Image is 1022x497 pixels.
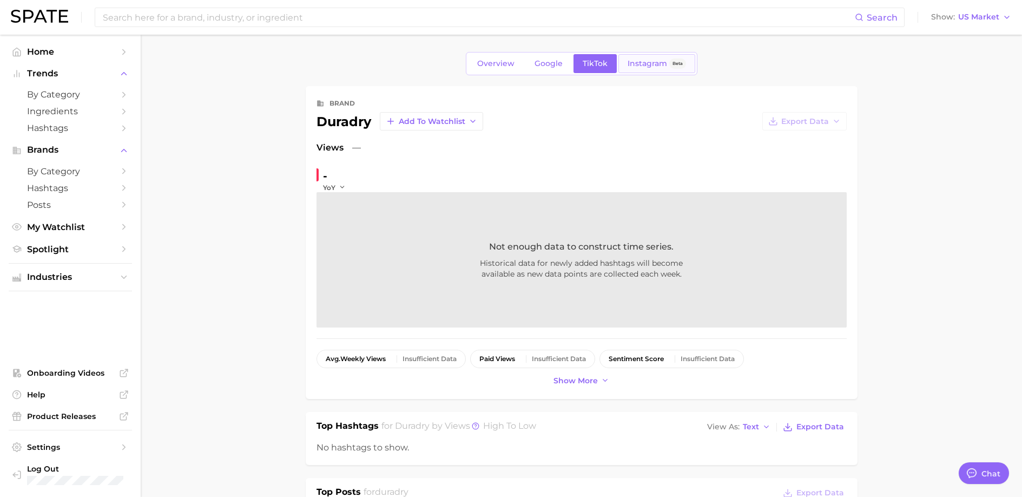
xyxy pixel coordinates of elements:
input: Search here for a brand, industry, or ingredient [102,8,855,27]
span: View As [707,424,740,430]
span: by Category [27,166,114,176]
button: Show more [551,374,612,388]
span: Show more [553,376,598,385]
span: Export Data [796,422,844,431]
a: Overview [468,54,524,73]
span: Google [535,59,563,68]
button: View AsText [704,420,774,434]
span: high to low [483,421,536,431]
div: duradry [317,112,483,130]
a: Spotlight [9,241,132,258]
span: Product Releases [27,411,114,421]
span: Views [317,141,344,154]
span: by Category [27,89,114,100]
button: Export Data [762,112,847,130]
span: weekly views [326,355,386,363]
span: Export Data [781,117,829,126]
span: Spotlight [27,244,114,254]
span: Text [743,424,759,430]
span: Onboarding Videos [27,368,114,378]
button: ShowUS Market [928,10,1014,24]
span: TikTok [583,59,608,68]
a: Hashtags [9,180,132,197]
span: Industries [27,272,114,282]
span: YoY [323,183,335,192]
div: No hashtags to show. [317,441,847,454]
span: Help [27,390,114,400]
span: duradry [395,421,430,431]
a: Ingredients [9,103,132,120]
span: Posts [27,200,114,210]
div: brand [329,97,355,110]
span: Brands [27,145,114,155]
span: Not enough data to construct time series. [489,240,674,253]
h1: Top Hashtags [317,420,379,435]
div: - [323,167,353,185]
button: avg.weekly viewsInsufficient Data [317,350,466,368]
a: Onboarding Videos [9,365,132,381]
button: sentiment scoreInsufficient Data [599,350,744,368]
span: paid views [479,355,515,363]
span: My Watchlist [27,222,114,232]
span: Instagram [628,59,667,68]
button: YoY [323,183,346,192]
span: sentiment score [609,355,664,363]
a: Help [9,387,132,403]
span: Hashtags [27,183,114,193]
a: Google [525,54,572,73]
button: Add to Watchlist [380,112,483,130]
a: Hashtags [9,120,132,136]
span: Trends [27,69,114,79]
button: Industries [9,269,132,285]
span: Show [931,14,955,20]
span: Beta [672,59,683,68]
a: by Category [9,163,132,180]
div: Insufficient Data [681,355,735,363]
h2: for by Views [381,420,536,435]
button: Trends [9,66,132,82]
span: US Market [958,14,999,20]
span: — [352,141,361,154]
a: InstagramBeta [618,54,695,73]
span: Overview [477,59,515,68]
a: by Category [9,86,132,103]
button: Brands [9,142,132,158]
a: Settings [9,439,132,455]
img: SPATE [11,10,68,23]
span: Historical data for newly added hashtags will become available as new data points are collected e... [408,258,755,279]
abbr: average [326,355,340,363]
span: Home [27,47,114,57]
button: Export Data [780,420,846,435]
span: duradry [375,487,408,497]
a: Posts [9,197,132,213]
button: paid viewsInsufficient Data [470,350,595,368]
div: Insufficient Data [403,355,457,363]
a: Log out. Currently logged in with e-mail chelsea@spate.nyc. [9,461,132,488]
span: Hashtags [27,123,114,133]
a: My Watchlist [9,219,132,236]
a: Home [9,43,132,60]
a: Product Releases [9,408,132,424]
a: TikTok [573,54,617,73]
span: Search [867,12,898,23]
span: Settings [27,442,114,452]
span: Log Out [27,464,123,474]
div: Insufficient Data [532,355,586,363]
span: Ingredients [27,106,114,116]
span: Add to Watchlist [399,117,465,126]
